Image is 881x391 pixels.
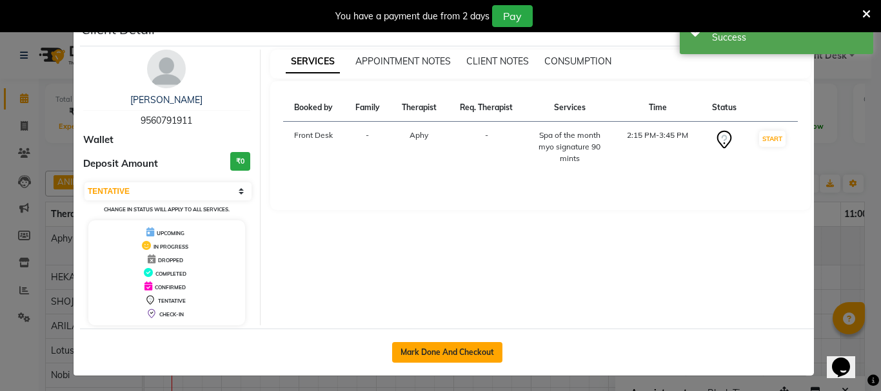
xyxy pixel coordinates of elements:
td: 2:15 PM-3:45 PM [614,122,702,173]
div: Spa of the month myo signature 90 mints [533,129,606,164]
iframe: chat widget [827,339,868,378]
span: APPOINTMENT NOTES [355,55,451,67]
th: Time [614,94,702,122]
span: Aphy [410,130,428,140]
span: IN PROGRESS [153,243,188,250]
th: Family [344,94,390,122]
span: DROPPED [158,257,183,263]
th: Therapist [390,94,448,122]
button: Mark Done And Checkout [392,342,502,363]
div: Success [712,31,864,44]
th: Status [702,94,747,122]
span: Deposit Amount [83,157,158,171]
th: Booked by [283,94,345,122]
td: - [448,122,526,173]
span: CLIENT NOTES [466,55,529,67]
span: Wallet [83,133,114,148]
span: CONFIRMED [155,284,186,291]
span: 9560791911 [141,115,192,126]
span: SERVICES [286,50,340,73]
td: - [344,122,390,173]
span: TENTATIVE [158,298,186,304]
th: Services [526,94,614,122]
span: UPCOMING [157,230,184,236]
span: COMPLETED [155,271,186,277]
button: START [759,131,786,147]
button: Pay [492,5,533,27]
span: CONSUMPTION [544,55,611,67]
img: avatar [147,50,186,88]
small: Change in status will apply to all services. [104,206,230,213]
h3: ₹0 [230,152,250,171]
span: CHECK-IN [159,311,184,318]
th: Req. Therapist [448,94,526,122]
td: Front Desk [283,122,345,173]
a: [PERSON_NAME] [130,94,203,106]
div: You have a payment due from 2 days [335,10,490,23]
